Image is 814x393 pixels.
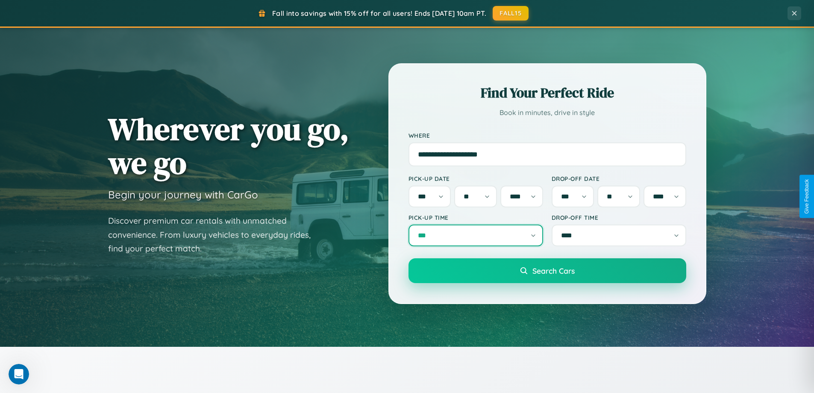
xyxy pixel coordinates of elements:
[408,175,543,182] label: Pick-up Date
[493,6,529,21] button: FALL15
[108,214,322,256] p: Discover premium car rentals with unmatched convenience. From luxury vehicles to everyday rides, ...
[9,364,29,384] iframe: Intercom live chat
[408,258,686,283] button: Search Cars
[408,83,686,102] h2: Find Your Perfect Ride
[408,106,686,119] p: Book in minutes, drive in style
[408,132,686,139] label: Where
[804,179,810,214] div: Give Feedback
[272,9,486,18] span: Fall into savings with 15% off for all users! Ends [DATE] 10am PT.
[552,175,686,182] label: Drop-off Date
[408,214,543,221] label: Pick-up Time
[532,266,575,275] span: Search Cars
[108,112,349,180] h1: Wherever you go, we go
[552,214,686,221] label: Drop-off Time
[108,188,258,201] h3: Begin your journey with CarGo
